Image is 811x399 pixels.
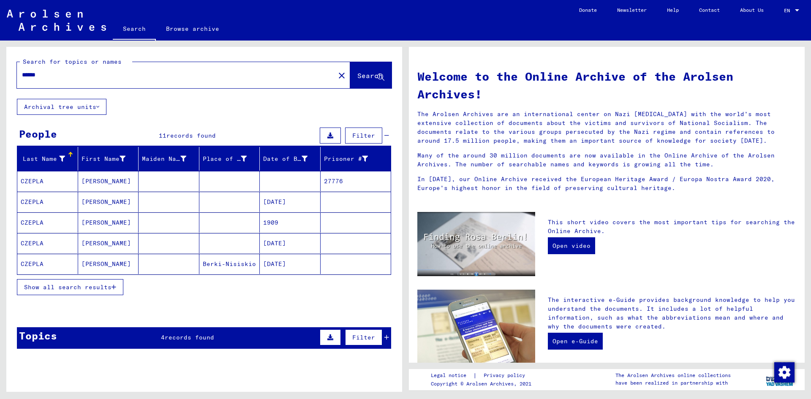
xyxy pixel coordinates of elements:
span: Search [357,71,383,80]
div: Date of Birth [263,152,320,166]
div: Maiden Name [142,152,199,166]
div: Date of Birth [263,155,308,163]
button: Show all search results [17,279,123,295]
mat-cell: CZEPLA [17,171,78,191]
div: Prisoner # [324,152,381,166]
button: Clear [333,67,350,84]
span: records found [165,334,214,341]
p: The interactive e-Guide provides background knowledge to help you understand the documents. It in... [548,296,796,331]
img: video.jpg [417,212,535,276]
span: EN [784,8,793,14]
button: Filter [345,128,382,144]
a: Legal notice [431,371,473,380]
p: This short video covers the most important tips for searching the Online Archive. [548,218,796,236]
mat-cell: [PERSON_NAME] [78,171,139,191]
div: Prisoner # [324,155,368,163]
mat-cell: 1909 [260,212,321,233]
div: Last Name [21,152,78,166]
span: Filter [352,334,375,341]
div: | [431,371,535,380]
mat-cell: CZEPLA [17,233,78,253]
div: People [19,126,57,141]
mat-header-cell: Maiden Name [139,147,199,171]
mat-cell: [DATE] [260,254,321,274]
span: 4 [161,334,165,341]
button: Search [350,62,392,88]
img: yv_logo.png [764,369,796,390]
img: Arolsen_neg.svg [7,10,106,31]
mat-header-cell: Date of Birth [260,147,321,171]
p: Copyright © Arolsen Archives, 2021 [431,380,535,388]
div: Maiden Name [142,155,186,163]
mat-cell: [PERSON_NAME] [78,212,139,233]
p: The Arolsen Archives online collections [615,372,731,379]
img: eguide.jpg [417,290,535,368]
mat-header-cell: Prisoner # [321,147,391,171]
mat-icon: close [337,71,347,81]
div: Topics [19,328,57,343]
mat-cell: CZEPLA [17,254,78,274]
mat-header-cell: Last Name [17,147,78,171]
p: have been realized in partnership with [615,379,731,387]
a: Search [113,19,156,41]
mat-cell: CZEPLA [17,212,78,233]
span: Show all search results [24,283,112,291]
div: Place of Birth [203,152,260,166]
span: records found [166,132,216,139]
span: 11 [159,132,166,139]
mat-cell: [DATE] [260,233,321,253]
a: Open video [548,237,595,254]
div: Place of Birth [203,155,247,163]
a: Open e-Guide [548,333,603,350]
p: Many of the around 30 million documents are now available in the Online Archive of the Arolsen Ar... [417,151,796,169]
div: First Name [82,155,126,163]
mat-header-cell: First Name [78,147,139,171]
p: In [DATE], our Online Archive received the European Heritage Award / Europa Nostra Award 2020, Eu... [417,175,796,193]
mat-label: Search for topics or names [23,58,122,65]
a: Browse archive [156,19,229,39]
mat-cell: [DATE] [260,192,321,212]
div: Last Name [21,155,65,163]
button: Archival tree units [17,99,106,115]
img: Change consent [774,362,795,383]
mat-cell: [PERSON_NAME] [78,254,139,274]
div: First Name [82,152,139,166]
mat-cell: CZEPLA [17,192,78,212]
h1: Welcome to the Online Archive of the Arolsen Archives! [417,68,796,103]
button: Filter [345,329,382,345]
mat-cell: 27776 [321,171,391,191]
mat-header-cell: Place of Birth [199,147,260,171]
span: Filter [352,132,375,139]
mat-cell: [PERSON_NAME] [78,233,139,253]
mat-cell: Berki-Nisiskio [199,254,260,274]
a: Privacy policy [477,371,535,380]
mat-cell: [PERSON_NAME] [78,192,139,212]
p: The Arolsen Archives are an international center on Nazi [MEDICAL_DATA] with the world’s most ext... [417,110,796,145]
